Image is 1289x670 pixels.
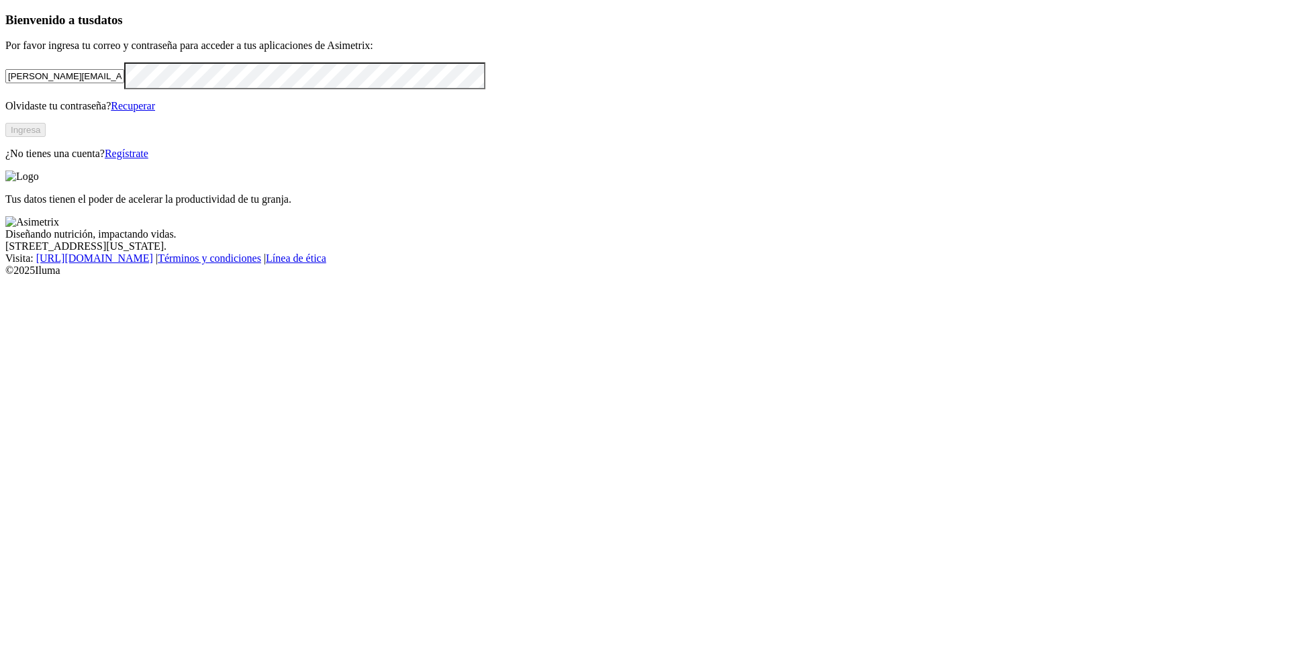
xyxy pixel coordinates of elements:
[158,252,261,264] a: Términos y condiciones
[5,252,1284,265] div: Visita : | |
[5,40,1284,52] p: Por favor ingresa tu correo y contraseña para acceder a tus aplicaciones de Asimetrix:
[36,252,153,264] a: [URL][DOMAIN_NAME]
[5,228,1284,240] div: Diseñando nutrición, impactando vidas.
[5,13,1284,28] h3: Bienvenido a tus
[5,265,1284,277] div: © 2025 Iluma
[266,252,326,264] a: Línea de ética
[5,100,1284,112] p: Olvidaste tu contraseña?
[5,123,46,137] button: Ingresa
[5,216,59,228] img: Asimetrix
[5,171,39,183] img: Logo
[111,100,155,111] a: Recuperar
[94,13,123,27] span: datos
[5,193,1284,205] p: Tus datos tienen el poder de acelerar la productividad de tu granja.
[5,148,1284,160] p: ¿No tienes una cuenta?
[105,148,148,159] a: Regístrate
[5,240,1284,252] div: [STREET_ADDRESS][US_STATE].
[5,69,124,83] input: Tu correo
